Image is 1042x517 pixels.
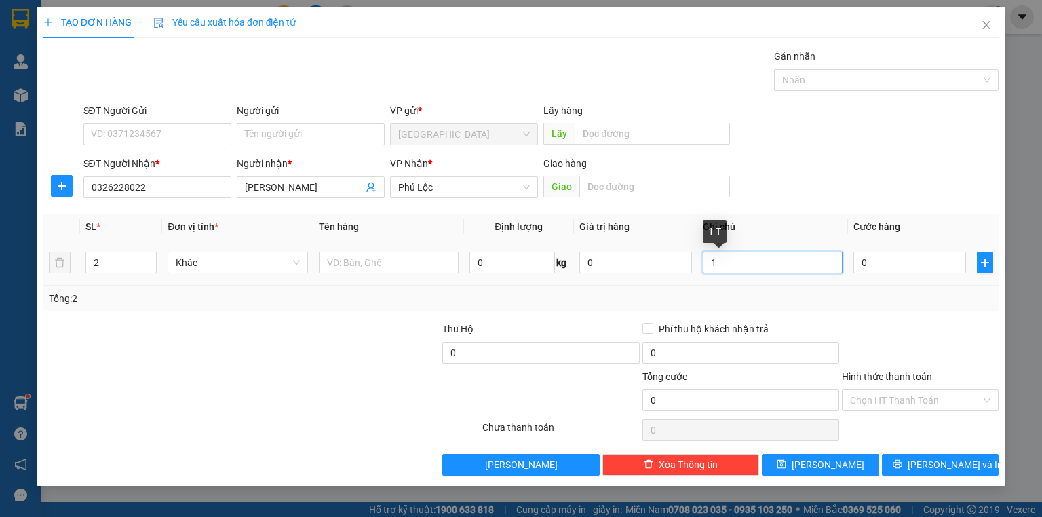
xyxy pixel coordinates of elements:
span: Giá trị hàng [579,221,630,232]
span: Thu Hộ [442,324,474,334]
span: SL [85,221,96,232]
b: GỬI : [GEOGRAPHIC_DATA] [6,85,235,107]
span: plus [43,18,53,27]
span: [PERSON_NAME] [792,457,864,472]
div: VP gửi [390,103,538,118]
th: Ghi chú [697,214,848,240]
span: environment [78,33,89,43]
span: VP Nhận [390,158,428,169]
input: Dọc đường [575,123,730,145]
span: Định lượng [495,221,543,232]
img: icon [153,18,164,28]
span: delete [644,459,653,470]
span: Cước hàng [853,221,900,232]
input: Ghi Chú [703,252,843,273]
label: Hình thức thanh toán [842,371,932,382]
span: user-add [366,182,377,193]
span: plus [978,257,992,268]
span: Phí thu hộ khách nhận trả [653,322,774,337]
span: Giao hàng [543,158,587,169]
span: Sài Gòn [398,124,530,145]
button: Close [967,7,1005,45]
li: 0946 508 595 [6,47,258,64]
span: Lấy hàng [543,105,583,116]
div: Chưa thanh toán [481,420,640,444]
div: Tổng: 2 [49,291,403,306]
span: Phú Lộc [398,177,530,197]
span: kg [555,252,568,273]
label: Gán nhãn [774,51,815,62]
span: [PERSON_NAME] và In [908,457,1003,472]
span: close [981,20,992,31]
input: Dọc đường [579,176,730,197]
span: Xóa Thông tin [659,457,718,472]
li: 995 [PERSON_NAME] [6,30,258,47]
span: Tổng cước [642,371,687,382]
span: Lấy [543,123,575,145]
button: plus [977,252,993,273]
span: TẠO ĐƠN HÀNG [43,17,132,28]
input: 0 [579,252,692,273]
span: plus [52,180,72,191]
span: [PERSON_NAME] [485,457,558,472]
div: SĐT Người Gửi [83,103,231,118]
span: Tên hàng [319,221,359,232]
span: Đơn vị tính [168,221,218,232]
span: Khác [176,252,299,273]
div: SĐT Người Nhận [83,156,231,171]
span: Giao [543,176,579,197]
button: printer[PERSON_NAME] và In [882,454,999,476]
span: phone [78,50,89,60]
div: Người gửi [237,103,385,118]
div: Người nhận [237,156,385,171]
b: Nhà Xe Hà My [78,9,180,26]
input: VD: Bàn, Ghế [319,252,459,273]
button: plus [51,175,73,197]
span: printer [893,459,902,470]
div: 1 T [703,220,727,243]
button: delete [49,252,71,273]
button: deleteXóa Thông tin [602,454,759,476]
span: Yêu cầu xuất hóa đơn điện tử [153,17,296,28]
span: save [777,459,786,470]
button: [PERSON_NAME] [442,454,599,476]
button: save[PERSON_NAME] [762,454,879,476]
